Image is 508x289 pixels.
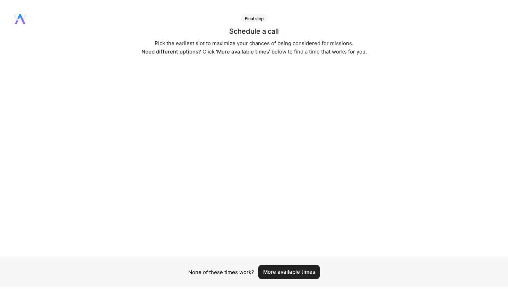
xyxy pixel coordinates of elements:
div: Final step [241,14,268,22]
span: 'More available times' [216,48,270,55]
span: Need different options? [141,48,201,55]
div: Schedule a call [229,28,279,35]
button: More available times [258,265,320,279]
div: None of these times work? [188,269,254,276]
div: Pick the earliest slot to maximize your chances of being considered for missions. Click below to ... [141,39,367,56]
